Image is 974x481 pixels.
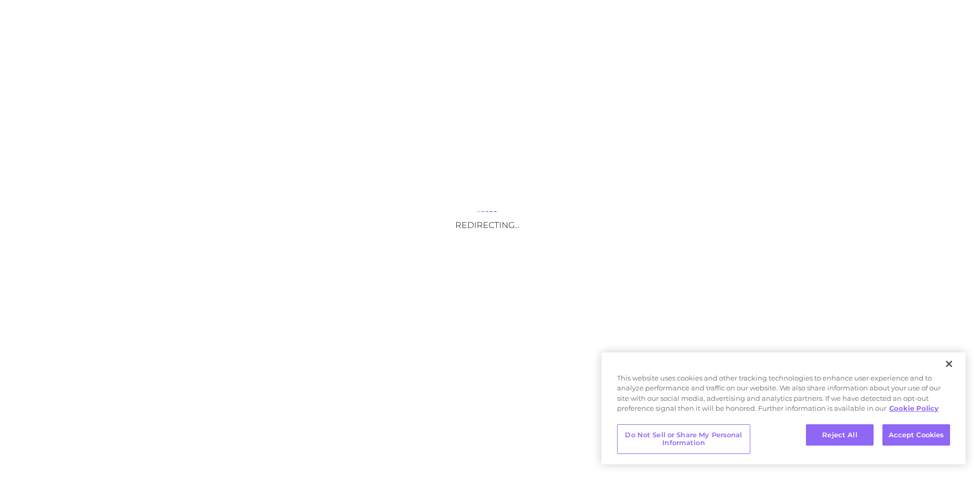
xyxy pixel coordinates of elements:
button: Accept Cookies [882,424,950,446]
button: Close [938,352,960,375]
div: Privacy [601,352,966,464]
div: This website uses cookies and other tracking technologies to enhance user experience and to analy... [601,373,966,419]
button: Reject All [806,424,874,446]
button: Do Not Sell or Share My Personal Information, Opens the preference center dialog [617,424,750,454]
a: More information about your privacy, opens in a new tab [889,404,939,412]
div: Cookie banner [601,352,966,464]
h3: Redirecting... [383,220,591,230]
